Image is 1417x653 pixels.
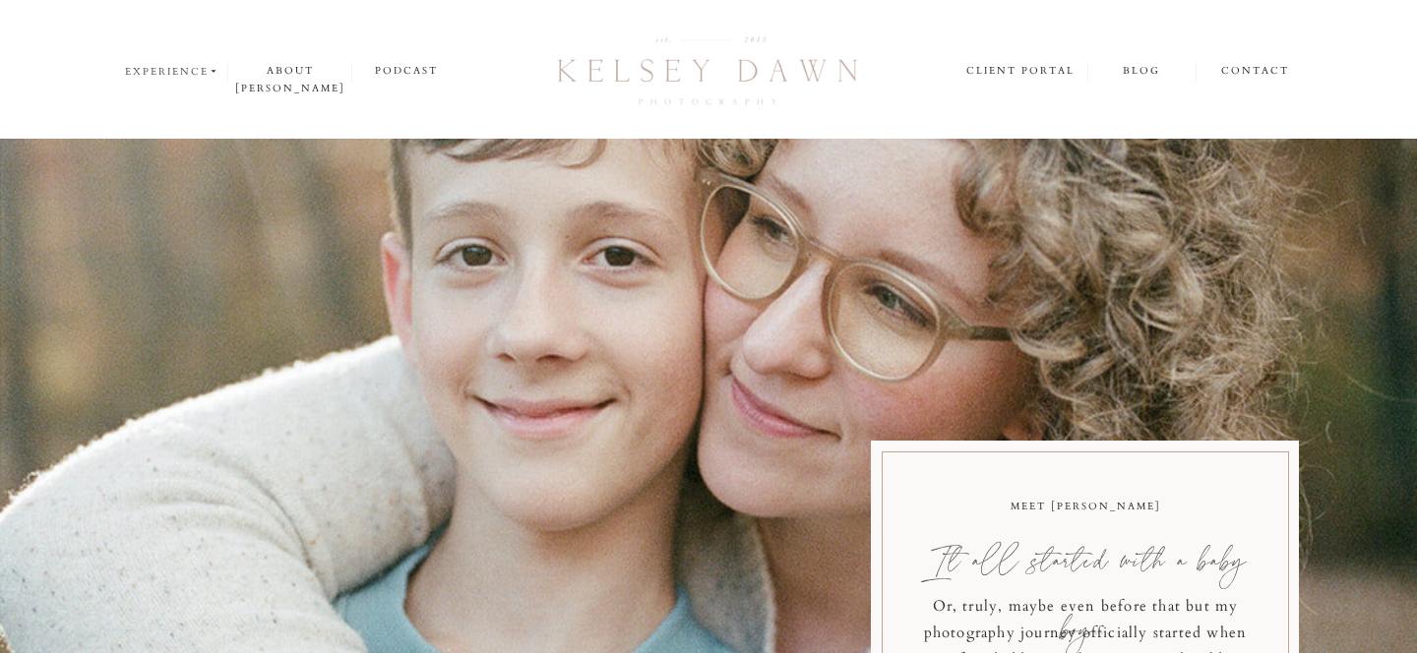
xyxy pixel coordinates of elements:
[966,62,1078,83] a: client portal
[125,63,220,81] a: experience
[894,529,1278,579] h2: It all started with a baby boy...
[228,62,351,81] a: about [PERSON_NAME]
[352,62,461,81] a: podcast
[988,498,1183,521] h1: Meet [PERSON_NAME]
[1221,62,1290,82] a: contact
[1087,62,1195,81] a: blog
